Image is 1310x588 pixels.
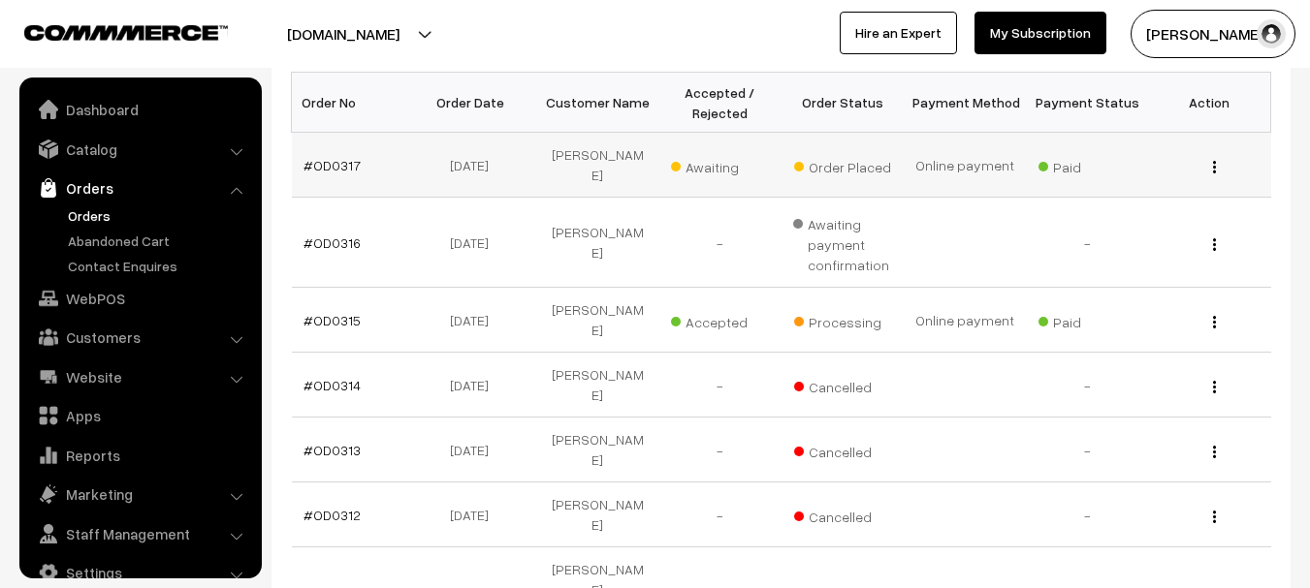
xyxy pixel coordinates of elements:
[1131,10,1295,58] button: [PERSON_NAME]
[1213,238,1216,251] img: Menu
[658,73,781,133] th: Accepted / Rejected
[794,502,891,527] span: Cancelled
[1026,353,1148,418] td: -
[63,205,255,226] a: Orders
[536,418,658,482] td: [PERSON_NAME]
[24,170,255,205] a: Orders
[1038,152,1135,177] span: Paid
[414,482,536,547] td: [DATE]
[536,73,658,133] th: Customer Name
[658,482,781,547] td: -
[904,73,1026,133] th: Payment Method
[292,73,414,133] th: Order No
[1213,316,1216,328] img: Menu
[24,516,255,551] a: Staff Management
[840,12,957,54] a: Hire an Expert
[1026,418,1148,482] td: -
[1026,482,1148,547] td: -
[414,73,536,133] th: Order Date
[794,152,891,177] span: Order Placed
[1148,73,1270,133] th: Action
[536,482,658,547] td: [PERSON_NAME]
[658,418,781,482] td: -
[24,92,255,127] a: Dashboard
[536,288,658,353] td: [PERSON_NAME]
[304,507,361,523] a: #OD0312
[219,10,467,58] button: [DOMAIN_NAME]
[414,288,536,353] td: [DATE]
[304,157,361,173] a: #OD0317
[1026,198,1148,288] td: -
[1213,381,1216,393] img: Menu
[24,477,255,511] a: Marketing
[1038,307,1135,332] span: Paid
[24,398,255,433] a: Apps
[304,312,361,328] a: #OD0315
[304,234,361,251] a: #OD0316
[24,25,228,40] img: COMMMERCE
[63,256,255,276] a: Contact Enquires
[793,209,892,275] span: Awaiting payment confirmation
[24,320,255,355] a: Customers
[671,307,768,332] span: Accepted
[63,231,255,251] a: Abandoned Cart
[794,307,891,332] span: Processing
[536,198,658,288] td: [PERSON_NAME]
[904,288,1026,353] td: Online payment
[414,133,536,198] td: [DATE]
[414,418,536,482] td: [DATE]
[794,437,891,462] span: Cancelled
[24,359,255,394] a: Website
[536,133,658,198] td: [PERSON_NAME]
[24,132,255,167] a: Catalog
[304,377,361,393] a: #OD0314
[304,442,361,458] a: #OD0313
[536,353,658,418] td: [PERSON_NAME]
[794,372,891,397] span: Cancelled
[658,198,781,288] td: -
[658,353,781,418] td: -
[1213,161,1216,173] img: Menu
[24,281,255,316] a: WebPOS
[975,12,1106,54] a: My Subscription
[1213,446,1216,458] img: Menu
[1213,511,1216,523] img: Menu
[414,198,536,288] td: [DATE]
[671,152,768,177] span: Awaiting
[782,73,904,133] th: Order Status
[904,133,1026,198] td: Online payment
[414,353,536,418] td: [DATE]
[1026,73,1148,133] th: Payment Status
[24,438,255,473] a: Reports
[1257,19,1286,48] img: user
[24,19,194,43] a: COMMMERCE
